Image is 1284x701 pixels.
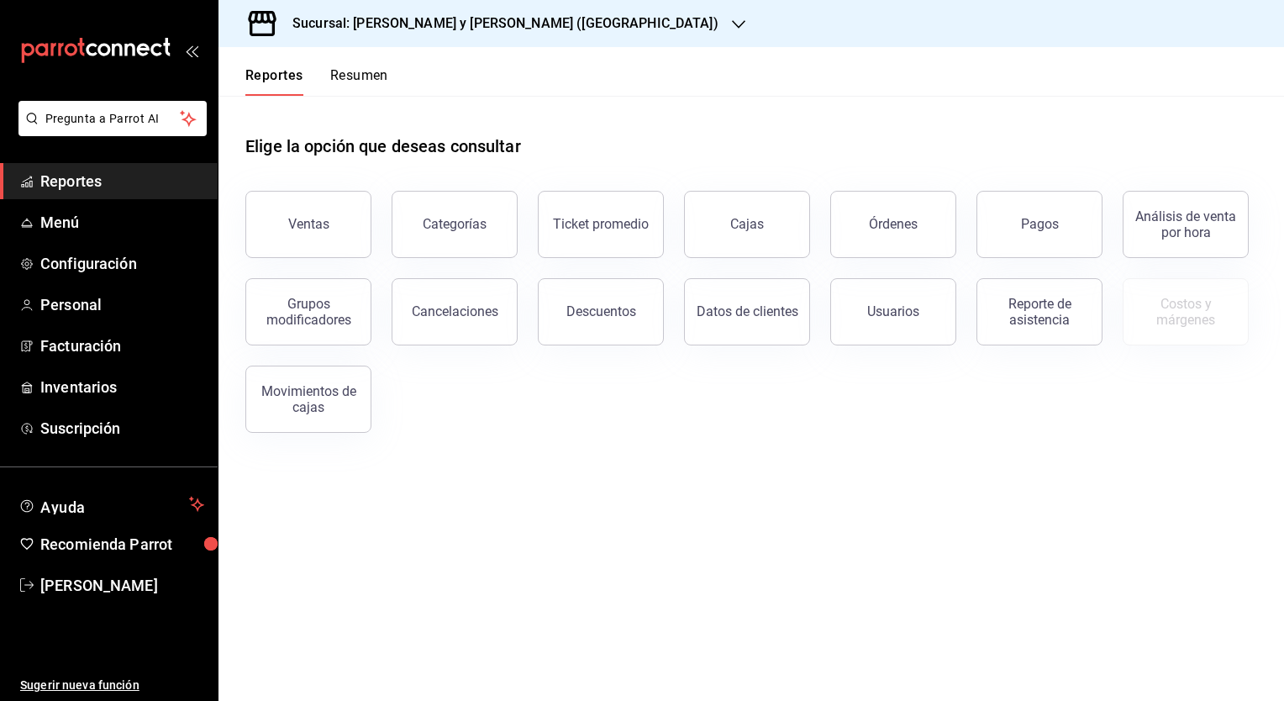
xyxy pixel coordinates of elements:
span: Inventarios [40,376,204,398]
div: Datos de clientes [697,303,798,319]
button: Pagos [976,191,1102,258]
h3: Sucursal: [PERSON_NAME] y [PERSON_NAME] ([GEOGRAPHIC_DATA]) [279,13,718,34]
span: Ayuda [40,494,182,514]
div: Ticket promedio [553,216,649,232]
span: Suscripción [40,417,204,440]
div: Categorías [423,216,487,232]
button: Usuarios [830,278,956,345]
span: Personal [40,293,204,316]
span: Facturación [40,335,204,357]
button: open_drawer_menu [185,44,198,57]
div: Descuentos [566,303,636,319]
span: Pregunta a Parrot AI [45,110,181,128]
button: Resumen [330,67,388,96]
button: Ticket promedio [538,191,664,258]
div: Usuarios [867,303,919,319]
span: [PERSON_NAME] [40,574,204,597]
button: Datos de clientes [684,278,810,345]
button: Grupos modificadores [245,278,371,345]
div: navigation tabs [245,67,388,96]
div: Movimientos de cajas [256,383,360,415]
div: Costos y márgenes [1134,296,1238,328]
button: Reporte de asistencia [976,278,1102,345]
span: Reportes [40,170,204,192]
button: Ventas [245,191,371,258]
div: Cancelaciones [412,303,498,319]
button: Pregunta a Parrot AI [18,101,207,136]
div: Pagos [1021,216,1059,232]
button: Reportes [245,67,303,96]
button: Órdenes [830,191,956,258]
div: Órdenes [869,216,918,232]
button: Descuentos [538,278,664,345]
button: Análisis de venta por hora [1123,191,1249,258]
button: Movimientos de cajas [245,366,371,433]
h1: Elige la opción que deseas consultar [245,134,521,159]
span: Recomienda Parrot [40,533,204,556]
div: Ventas [288,216,329,232]
button: Cancelaciones [392,278,518,345]
a: Pregunta a Parrot AI [12,122,207,140]
span: Configuración [40,252,204,275]
a: Cajas [684,191,810,258]
div: Análisis de venta por hora [1134,208,1238,240]
span: Menú [40,211,204,234]
div: Reporte de asistencia [987,296,1092,328]
button: Categorías [392,191,518,258]
div: Cajas [730,214,765,235]
span: Sugerir nueva función [20,677,204,694]
div: Grupos modificadores [256,296,360,328]
button: Contrata inventarios para ver este reporte [1123,278,1249,345]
